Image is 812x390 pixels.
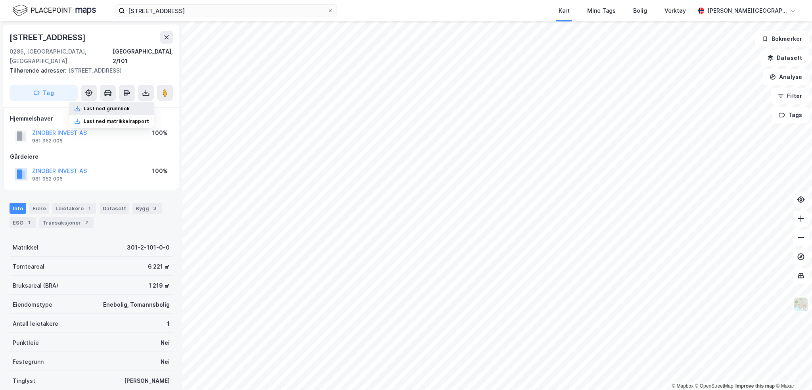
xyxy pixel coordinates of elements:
div: 1 [25,219,33,227]
span: Tilhørende adresser: [10,67,68,74]
button: Bokmerker [755,31,809,47]
div: 0286, [GEOGRAPHIC_DATA], [GEOGRAPHIC_DATA] [10,47,113,66]
img: logo.f888ab2527a4732fd821a326f86c7f29.svg [13,4,96,17]
div: Eiere [29,203,49,214]
div: Eiendomstype [13,300,52,309]
div: Bygg [132,203,162,214]
button: Tag [10,85,78,101]
div: Datasett [100,203,129,214]
div: Mine Tags [587,6,616,15]
div: [STREET_ADDRESS] [10,66,167,75]
div: [STREET_ADDRESS] [10,31,87,44]
div: 6 221 ㎡ [148,262,170,271]
div: Bruksareal (BRA) [13,281,58,290]
div: 981 952 006 [32,176,63,182]
div: Kart [559,6,570,15]
div: 1 219 ㎡ [149,281,170,290]
div: 1 [167,319,170,329]
div: Last ned grunnbok [84,106,130,112]
div: Kontrollprogram for chat [772,352,812,390]
div: Enebolig, Tomannsbolig [103,300,170,309]
div: Last ned matrikkelrapport [84,118,149,125]
div: Nei [161,338,170,348]
div: Festegrunn [13,357,44,367]
div: Matrikkel [13,243,38,252]
input: Søk på adresse, matrikkel, gårdeiere, leietakere eller personer [125,5,327,17]
div: Verktøy [665,6,686,15]
a: OpenStreetMap [695,383,733,389]
div: 3 [151,204,159,212]
div: 981 952 006 [32,138,63,144]
div: Nei [161,357,170,367]
div: Bolig [633,6,647,15]
div: Hjemmelshaver [10,114,172,123]
div: ESG [10,217,36,228]
div: Punktleie [13,338,39,348]
div: 1 [85,204,93,212]
img: Z [793,297,808,312]
div: [PERSON_NAME] [124,376,170,386]
button: Datasett [760,50,809,66]
a: Mapbox [672,383,693,389]
button: Tags [772,107,809,123]
div: Info [10,203,26,214]
div: 100% [152,166,168,176]
div: Gårdeiere [10,152,172,161]
div: Leietakere [52,203,96,214]
button: Filter [771,88,809,104]
div: Antall leietakere [13,319,58,329]
div: [PERSON_NAME][GEOGRAPHIC_DATA] [707,6,787,15]
div: 100% [152,128,168,138]
iframe: Chat Widget [772,352,812,390]
div: 301-2-101-0-0 [127,243,170,252]
div: Transaksjoner [39,217,94,228]
div: 2 [82,219,90,227]
div: [GEOGRAPHIC_DATA], 2/101 [113,47,173,66]
div: Tinglyst [13,376,35,386]
div: Tomteareal [13,262,44,271]
button: Analyse [763,69,809,85]
a: Improve this map [735,383,775,389]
